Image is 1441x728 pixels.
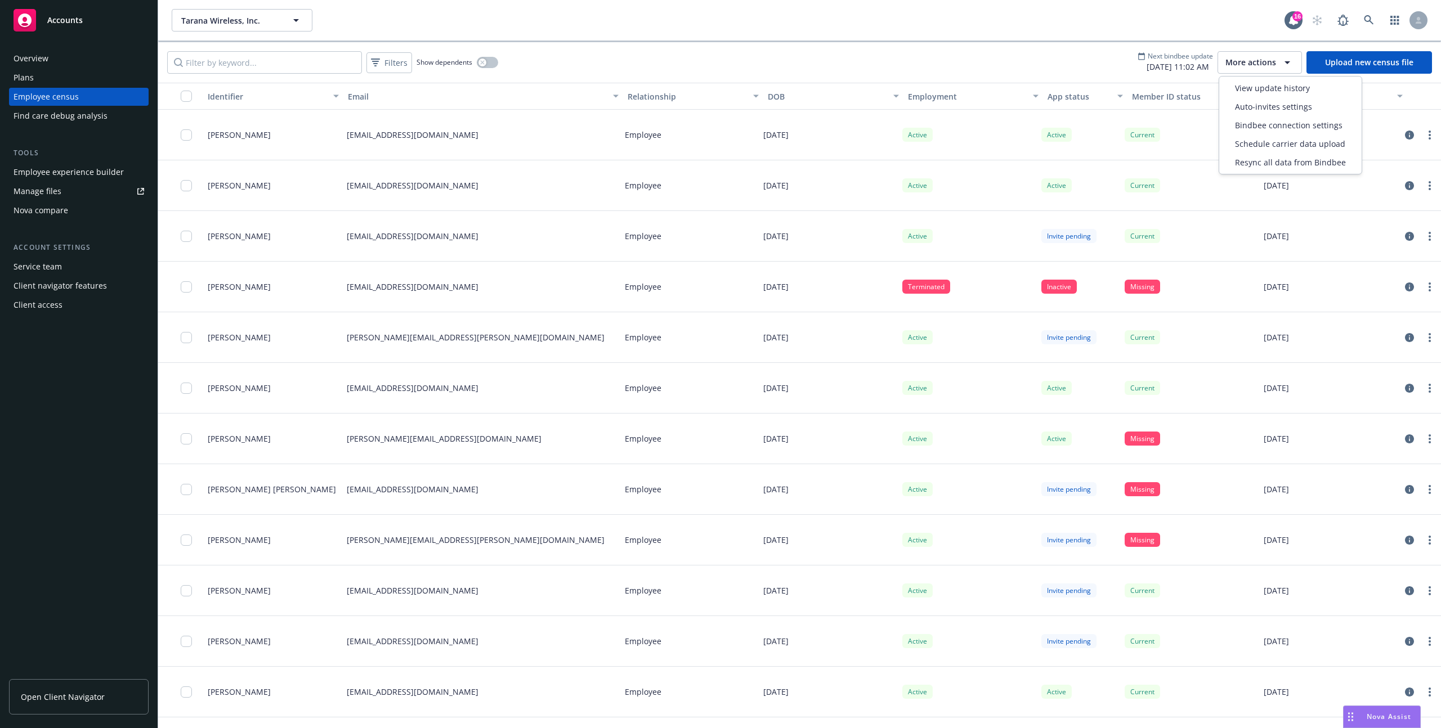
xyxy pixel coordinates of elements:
a: Service team [9,258,149,276]
div: Service team [14,258,62,276]
button: Filters [366,52,412,73]
span: Bindbee connection settings [1235,119,1342,131]
div: Active [902,178,933,192]
span: [PERSON_NAME] [208,382,271,394]
p: [EMAIL_ADDRESS][DOMAIN_NAME] [347,281,478,293]
p: [DATE] [1264,585,1289,596]
p: [EMAIL_ADDRESS][DOMAIN_NAME] [347,585,478,596]
p: Employee [625,483,661,495]
span: Auto-invites settings [1235,101,1312,113]
p: Employee [625,129,661,141]
div: Invite pending [1041,330,1097,344]
div: Overview [14,50,48,68]
span: [PERSON_NAME] [208,179,271,191]
p: [DATE] [1264,179,1289,191]
span: [PERSON_NAME] [208,331,271,343]
a: Client access [9,296,149,314]
div: Active [1041,128,1072,142]
a: Client navigator features [9,277,149,295]
a: circleInformation [1403,483,1416,496]
div: Invite pending [1041,634,1097,648]
div: Active [902,583,933,597]
div: Current [1125,178,1160,192]
p: [DATE] [763,129,789,141]
button: Email [343,83,623,110]
div: Current [1125,229,1160,243]
div: 16 [1292,11,1303,21]
p: [PERSON_NAME][EMAIL_ADDRESS][PERSON_NAME][DOMAIN_NAME] [347,534,605,546]
input: Toggle Row Selected [181,332,192,343]
p: [DATE] [763,382,789,394]
div: Current [1125,381,1160,395]
p: [EMAIL_ADDRESS][DOMAIN_NAME] [347,129,478,141]
p: [EMAIL_ADDRESS][DOMAIN_NAME] [347,382,478,394]
p: Employee [625,635,661,647]
div: Client navigator features [14,277,107,295]
a: circleInformation [1403,280,1416,294]
span: [PERSON_NAME] [208,433,271,444]
div: Employee census [14,88,79,106]
input: Toggle Row Selected [181,636,192,647]
a: Search [1358,9,1380,32]
p: [EMAIL_ADDRESS][DOMAIN_NAME] [347,483,478,495]
span: Accounts [47,16,83,25]
button: Identifier [203,83,343,110]
a: more [1423,483,1436,496]
button: More actions [1218,51,1302,74]
p: [EMAIL_ADDRESS][DOMAIN_NAME] [347,179,478,191]
div: Active [1041,381,1072,395]
span: [PERSON_NAME] [208,281,271,293]
p: [DATE] [1264,686,1289,698]
a: circleInformation [1403,685,1416,699]
p: Employee [625,331,661,343]
div: Active [902,482,933,496]
p: [DATE] [1264,534,1289,546]
a: Find care debug analysis [9,107,149,125]
div: Employment [908,91,1027,102]
p: [DATE] [1264,433,1289,444]
p: [EMAIL_ADDRESS][DOMAIN_NAME] [347,635,478,647]
div: Nova compare [14,201,68,219]
p: [PERSON_NAME][EMAIL_ADDRESS][DOMAIN_NAME] [347,433,542,444]
p: [DATE] [763,483,789,495]
a: circleInformation [1403,230,1416,243]
input: Toggle Row Selected [181,231,192,242]
span: [PERSON_NAME] [208,129,271,141]
p: [DATE] [1264,483,1289,495]
a: circleInformation [1403,584,1416,597]
div: Active [902,128,933,142]
a: circleInformation [1403,635,1416,648]
p: [EMAIL_ADDRESS][DOMAIN_NAME] [347,686,478,698]
p: [DATE] [763,534,789,546]
div: Missing [1125,482,1160,496]
div: Invite pending [1041,583,1097,597]
div: Identifier [208,91,326,102]
div: Manage files [14,182,61,200]
span: [PERSON_NAME] [208,230,271,242]
div: Inactive [1041,280,1077,294]
a: more [1423,635,1436,648]
p: [DATE] [763,230,789,242]
span: [PERSON_NAME] [208,686,271,698]
div: DOB [768,91,887,102]
a: Manage files [9,182,149,200]
div: Invite pending [1041,229,1097,243]
div: Missing [1125,533,1160,547]
p: [DATE] [763,686,789,698]
a: more [1423,381,1436,395]
span: Open Client Navigator [21,691,105,703]
div: Active [902,229,933,243]
a: Employee experience builder [9,163,149,181]
div: Invite pending [1041,533,1097,547]
a: Start snowing [1306,9,1328,32]
div: Plans [14,69,34,87]
a: circleInformation [1403,331,1416,344]
button: App status [1043,83,1127,110]
span: Filters [384,57,408,69]
input: Select all [181,91,192,102]
span: [PERSON_NAME] [208,635,271,647]
p: [DATE] [1264,281,1289,293]
div: Active [1041,685,1072,699]
div: Employee experience builder [14,163,124,181]
p: Employee [625,534,661,546]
